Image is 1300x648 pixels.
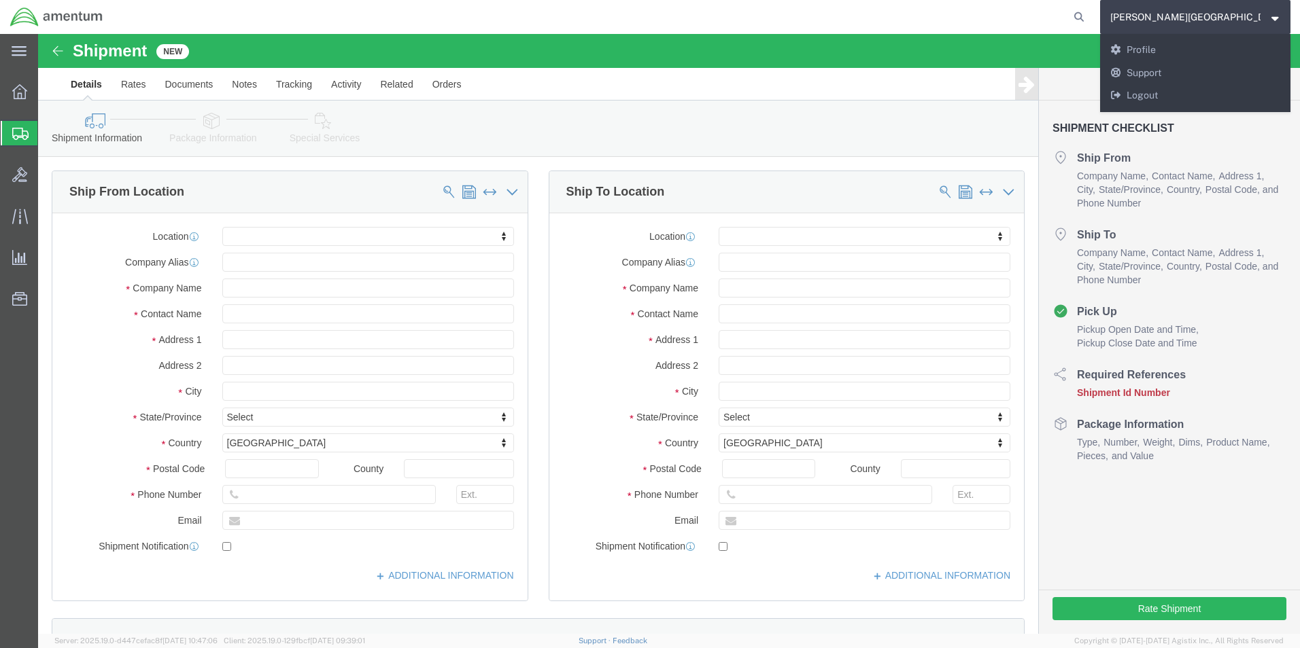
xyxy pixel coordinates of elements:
[1100,84,1290,107] a: Logout
[1100,39,1290,62] a: Profile
[1100,62,1290,85] a: Support
[10,7,103,27] img: logo
[613,636,647,645] a: Feedback
[224,636,365,645] span: Client: 2025.19.0-129fbcf
[54,636,218,645] span: Server: 2025.19.0-d447cefac8f
[1074,635,1284,647] span: Copyright © [DATE]-[DATE] Agistix Inc., All Rights Reserved
[162,636,218,645] span: [DATE] 10:47:06
[579,636,613,645] a: Support
[1110,10,1261,24] span: ROMAN TRUJILLO
[310,636,365,645] span: [DATE] 09:39:01
[1110,9,1281,25] button: [PERSON_NAME][GEOGRAPHIC_DATA]
[38,34,1300,634] iframe: FS Legacy Container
